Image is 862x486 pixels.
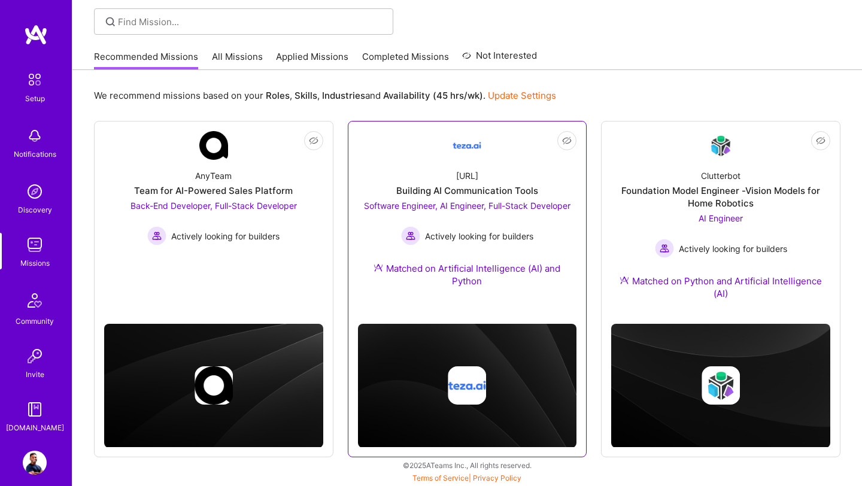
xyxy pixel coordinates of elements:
[611,324,830,448] img: cover
[401,226,420,245] img: Actively looking for builders
[706,132,735,160] img: Company Logo
[358,262,577,287] div: Matched on Artificial Intelligence (AI) and Python
[611,184,830,209] div: Foundation Model Engineer -Vision Models for Home Robotics
[22,67,47,92] img: setup
[655,239,674,258] img: Actively looking for builders
[456,169,478,182] div: [URL]
[358,131,577,302] a: Company Logo[URL]Building AI Communication ToolsSoftware Engineer, AI Engineer, Full-Stack Develo...
[453,131,481,160] img: Company Logo
[20,451,50,475] a: User Avatar
[702,366,740,405] img: Company logo
[195,366,233,405] img: Company logo
[6,421,64,434] div: [DOMAIN_NAME]
[699,213,743,223] span: AI Engineer
[425,230,533,242] span: Actively looking for builders
[94,89,556,102] p: We recommend missions based on your , , and .
[620,275,629,285] img: Ateam Purple Icon
[473,473,521,482] a: Privacy Policy
[396,184,538,197] div: Building AI Communication Tools
[448,366,486,405] img: Company logo
[412,473,469,482] a: Terms of Service
[276,50,348,70] a: Applied Missions
[14,148,56,160] div: Notifications
[816,136,825,145] i: icon EyeClosed
[20,257,50,269] div: Missions
[23,124,47,148] img: bell
[104,15,117,29] i: icon SearchGrey
[295,90,317,101] b: Skills
[18,203,52,216] div: Discovery
[611,131,830,314] a: Company LogoClutterbotFoundation Model Engineer -Vision Models for Home RoboticsAI Engineer Activ...
[488,90,556,101] a: Update Settings
[364,201,570,211] span: Software Engineer, AI Engineer, Full-Stack Developer
[199,131,228,160] img: Company Logo
[104,324,323,448] img: cover
[383,90,483,101] b: Availability (45 hrs/wk)
[309,136,318,145] i: icon EyeClosed
[72,450,862,480] div: © 2025 ATeams Inc., All rights reserved.
[23,451,47,475] img: User Avatar
[25,92,45,105] div: Setup
[212,50,263,70] a: All Missions
[118,16,384,28] input: Find Mission...
[23,180,47,203] img: discovery
[147,226,166,245] img: Actively looking for builders
[94,50,198,70] a: Recommended Missions
[130,201,297,211] span: Back-End Developer, Full-Stack Developer
[611,275,830,300] div: Matched on Python and Artificial Intelligence (AI)
[104,131,323,284] a: Company LogoAnyTeamTeam for AI-Powered Sales PlatformBack-End Developer, Full-Stack Developer Act...
[322,90,365,101] b: Industries
[462,48,537,70] a: Not Interested
[20,286,49,315] img: Community
[374,263,383,272] img: Ateam Purple Icon
[701,169,740,182] div: Clutterbot
[26,368,44,381] div: Invite
[412,473,521,482] span: |
[362,50,449,70] a: Completed Missions
[195,169,232,182] div: AnyTeam
[134,184,293,197] div: Team for AI-Powered Sales Platform
[358,324,577,448] img: cover
[266,90,290,101] b: Roles
[23,233,47,257] img: teamwork
[23,397,47,421] img: guide book
[679,242,787,255] span: Actively looking for builders
[23,344,47,368] img: Invite
[562,136,572,145] i: icon EyeClosed
[171,230,280,242] span: Actively looking for builders
[24,24,48,45] img: logo
[16,315,54,327] div: Community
